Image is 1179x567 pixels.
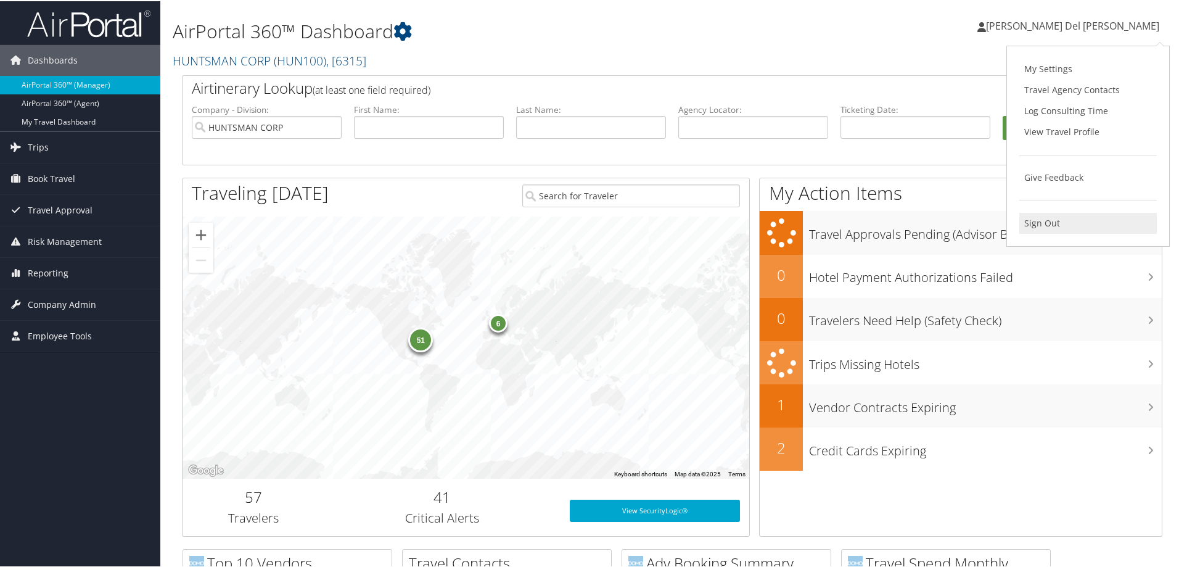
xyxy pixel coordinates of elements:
input: Search for Traveler [522,183,740,206]
a: Sign Out [1019,212,1157,233]
h1: AirPortal 360™ Dashboard [173,17,839,43]
h2: 0 [760,307,803,328]
a: View Travel Profile [1019,120,1157,141]
span: ( HUN100 ) [274,51,326,68]
a: 2Credit Cards Expiring [760,426,1162,470]
button: Zoom out [189,247,213,271]
span: Travel Approval [28,194,92,225]
img: Google [186,461,226,478]
h2: 41 [334,486,551,507]
a: 0Travelers Need Help (Safety Check) [760,297,1162,340]
h3: Travelers [192,508,315,526]
span: Reporting [28,257,68,288]
h3: Critical Alerts [334,508,551,526]
h3: Travel Approvals Pending (Advisor Booked) [809,218,1162,242]
label: Last Name: [516,102,666,115]
h2: Airtinerary Lookup [192,77,1071,97]
a: Log Consulting Time [1019,99,1157,120]
a: Open this area in Google Maps (opens a new window) [186,461,226,478]
span: (at least one field required) [313,82,430,96]
h1: Traveling [DATE] [192,179,329,205]
span: [PERSON_NAME] Del [PERSON_NAME] [986,18,1159,31]
a: Give Feedback [1019,166,1157,187]
a: [PERSON_NAME] Del [PERSON_NAME] [977,6,1172,43]
a: Travel Approvals Pending (Advisor Booked) [760,210,1162,254]
img: airportal-logo.png [27,8,150,37]
div: 51 [408,326,433,351]
label: Company - Division: [192,102,342,115]
a: Terms (opens in new tab) [728,470,746,476]
span: Employee Tools [28,320,92,350]
a: Travel Agency Contacts [1019,78,1157,99]
label: First Name: [354,102,504,115]
button: Zoom in [189,221,213,246]
h2: 57 [192,486,315,507]
span: Company Admin [28,288,96,319]
span: Trips [28,131,49,162]
h3: Travelers Need Help (Safety Check) [809,305,1162,328]
h3: Vendor Contracts Expiring [809,392,1162,415]
a: HUNTSMAN CORP [173,51,366,68]
h3: Hotel Payment Authorizations Failed [809,262,1162,285]
a: 0Hotel Payment Authorizations Failed [760,254,1162,297]
div: 6 [489,312,507,331]
a: Trips Missing Hotels [760,340,1162,384]
label: Ticketing Date: [840,102,990,115]
a: View SecurityLogic® [570,499,740,521]
a: My Settings [1019,57,1157,78]
button: Keyboard shortcuts [614,469,667,478]
label: Agency Locator: [678,102,828,115]
span: , [ 6315 ] [326,51,366,68]
h3: Trips Missing Hotels [809,349,1162,372]
span: Book Travel [28,162,75,193]
a: 1Vendor Contracts Expiring [760,383,1162,426]
h2: 1 [760,393,803,414]
button: Search [1003,115,1152,139]
span: Dashboards [28,44,78,75]
h2: 0 [760,263,803,284]
span: Risk Management [28,225,102,256]
span: Map data ©2025 [675,470,721,476]
h3: Credit Cards Expiring [809,435,1162,458]
h1: My Action Items [760,179,1162,205]
h2: 2 [760,436,803,457]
